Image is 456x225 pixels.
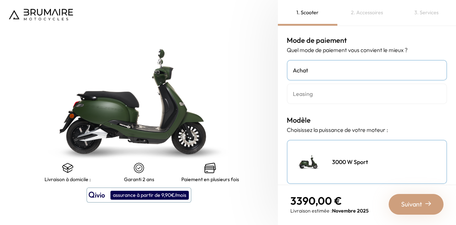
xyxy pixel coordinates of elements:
img: credit-cards.png [204,162,216,174]
p: Quel mode de paiement vous convient le mieux ? [287,46,447,54]
h4: Leasing [293,90,441,98]
h3: Mode de paiement [287,35,447,46]
a: Leasing [287,83,447,104]
img: shipping.png [62,162,73,174]
img: Logo de Brumaire [9,9,73,20]
div: assurance à partir de 9,90€/mois [110,191,189,200]
span: Suivant [401,199,422,209]
img: Scooter [291,144,327,180]
p: Choisissez la puissance de votre moteur : [287,126,447,134]
img: right-arrow-2.png [425,201,431,206]
p: Paiement en plusieurs fois [181,177,239,182]
h3: Modèle [287,115,447,126]
img: certificat-de-garantie.png [133,162,145,174]
span: 3390,00 € [290,194,342,208]
h4: Achat [293,66,441,75]
p: Livraison à domicile : [45,177,91,182]
p: Livraison estimée : [290,207,369,214]
p: Garanti 2 ans [124,177,154,182]
img: logo qivio [89,191,105,199]
h4: 3000 W Sport [332,158,368,166]
span: Novembre 2025 [332,208,369,214]
button: assurance à partir de 9,90€/mois [87,188,191,203]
